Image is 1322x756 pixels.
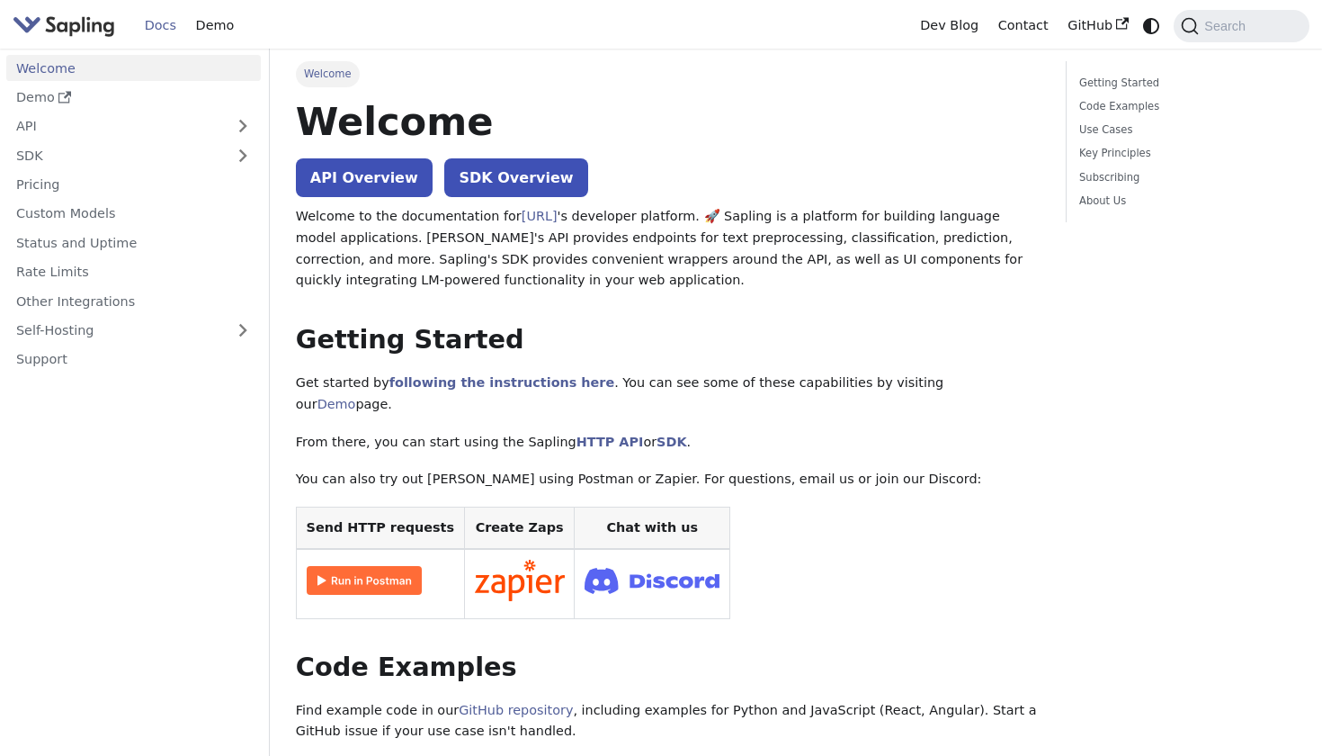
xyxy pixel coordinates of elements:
[988,12,1058,40] a: Contact
[6,85,261,111] a: Demo
[1079,75,1290,92] a: Getting Started
[317,397,356,411] a: Demo
[1079,98,1290,115] a: Code Examples
[1139,13,1165,39] button: Switch between dark and light mode (currently system mode)
[296,373,1040,416] p: Get started by . You can see some of these capabilities by visiting our page.
[585,562,719,599] img: Join Discord
[135,12,186,40] a: Docs
[296,61,1040,86] nav: Breadcrumbs
[13,13,115,39] img: Sapling.ai
[6,288,261,314] a: Other Integrations
[296,652,1040,684] h2: Code Examples
[910,12,987,40] a: Dev Blog
[225,113,261,139] button: Expand sidebar category 'API'
[6,259,261,285] a: Rate Limits
[296,432,1040,454] p: From there, you can start using the Sapling or .
[296,97,1040,146] h1: Welcome
[186,12,244,40] a: Demo
[575,508,730,550] th: Chat with us
[296,508,464,550] th: Send HTTP requests
[6,346,261,373] a: Support
[6,318,261,344] a: Self-Hosting
[6,229,261,256] a: Status and Uptime
[296,158,433,197] a: API Overview
[296,700,1040,743] p: Find example code in our , including examples for Python and JavaScript (React, Angular). Start a...
[1079,169,1290,186] a: Subscribing
[6,55,261,81] a: Welcome
[576,435,644,449] a: HTTP API
[1079,145,1290,162] a: Key Principles
[6,142,225,168] a: SDK
[13,13,121,39] a: Sapling.aiSapling.ai
[6,201,261,227] a: Custom Models
[296,206,1040,292] p: Welcome to the documentation for 's developer platform. 🚀 Sapling is a platform for building lang...
[296,469,1040,490] p: You can also try out [PERSON_NAME] using Postman or Zapier. For questions, email us or join our D...
[389,375,614,390] a: following the instructions here
[1058,12,1138,40] a: GitHub
[6,113,225,139] a: API
[225,142,261,168] button: Expand sidebar category 'SDK'
[475,560,565,601] img: Connect in Zapier
[522,209,558,223] a: [URL]
[296,324,1040,356] h2: Getting Started
[6,172,261,198] a: Pricing
[296,61,360,86] span: Welcome
[657,435,686,449] a: SDK
[444,158,587,197] a: SDK Overview
[1174,10,1309,42] button: Search (Command+K)
[1079,121,1290,139] a: Use Cases
[1079,193,1290,210] a: About Us
[459,703,573,717] a: GitHub repository
[307,566,422,595] img: Run in Postman
[1199,19,1256,33] span: Search
[464,508,575,550] th: Create Zaps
